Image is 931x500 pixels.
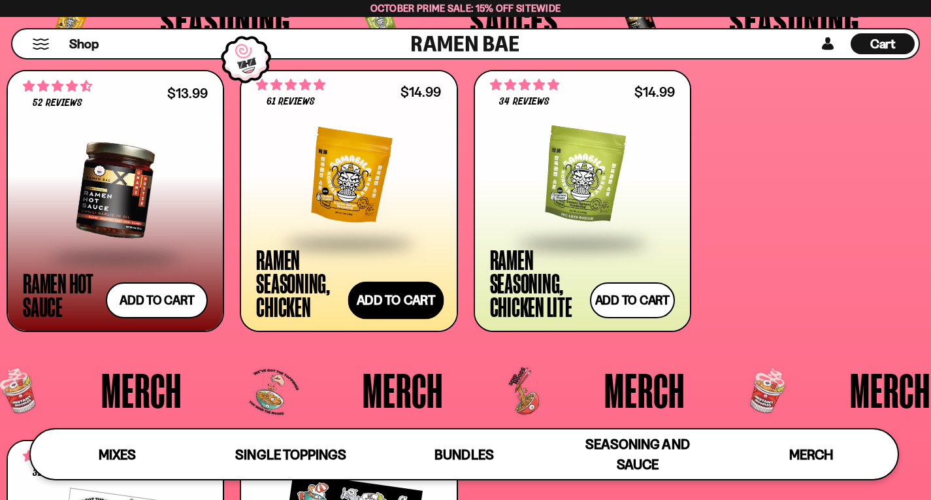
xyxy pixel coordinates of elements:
button: Mobile Menu Trigger [32,39,50,50]
span: Merch [850,366,930,414]
div: Cart [851,29,915,58]
div: Ramen Seasoning, Chicken [256,248,343,318]
span: 34 reviews [499,97,549,107]
span: 4.84 stars [256,76,325,93]
button: Add to cart [590,282,675,318]
span: Merch [789,446,833,463]
span: 4.71 stars [23,78,92,95]
a: Single Toppings [204,429,377,479]
div: Ramen Seasoning, Chicken Lite [490,248,583,318]
span: Bundles [434,446,493,463]
div: $14.99 [400,86,441,98]
button: Add to cart [106,282,208,318]
a: 5.00 stars 34 reviews $14.99 Ramen Seasoning, Chicken Lite Add to cart [474,70,691,332]
a: Mixes [31,429,204,479]
div: $13.99 [167,87,208,99]
span: Seasoning and Sauce [585,436,689,473]
button: Add to cart [348,281,444,319]
span: Merch [604,366,685,414]
span: 4.75 stars [23,448,92,465]
span: 5.00 stars [490,76,559,93]
a: Bundles [378,429,551,479]
div: $14.99 [634,86,675,98]
span: Merch [363,366,443,414]
span: Merch [101,366,182,414]
a: 4.84 stars 61 reviews $14.99 Ramen Seasoning, Chicken Add to cart [240,70,457,332]
a: Seasoning and Sauce [551,429,724,479]
span: Shop [69,35,99,53]
span: 61 reviews [267,97,315,107]
a: Shop [69,33,99,54]
div: Ramen Hot Sauce [23,271,99,318]
a: Merch [725,429,898,479]
span: Single Toppings [235,446,346,463]
span: 52 reviews [33,98,82,108]
span: October Prime Sale: 15% off Sitewide [370,2,561,14]
span: Mixes [99,446,136,463]
a: 4.71 stars 52 reviews $13.99 Ramen Hot Sauce Add to cart [7,70,224,332]
span: Cart [870,36,896,52]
